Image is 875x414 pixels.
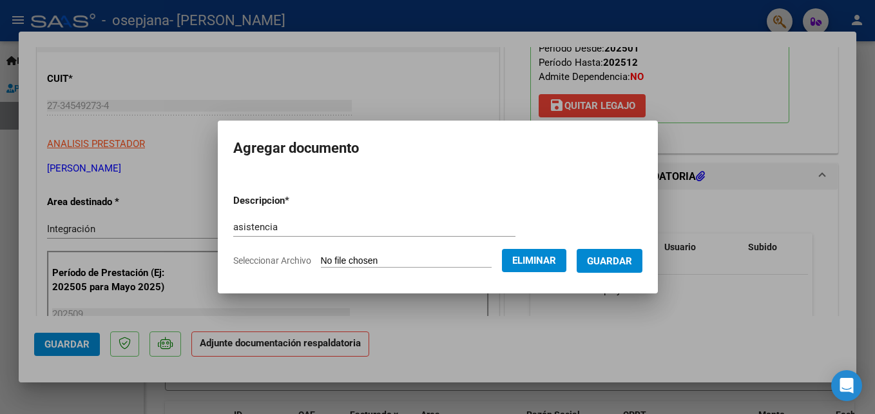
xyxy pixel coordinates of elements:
[512,255,556,266] span: Eliminar
[831,370,862,401] div: Open Intercom Messenger
[502,249,566,272] button: Eliminar
[233,136,642,161] h2: Agregar documento
[577,249,642,273] button: Guardar
[233,193,356,208] p: Descripcion
[233,255,311,266] span: Seleccionar Archivo
[587,255,632,267] span: Guardar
